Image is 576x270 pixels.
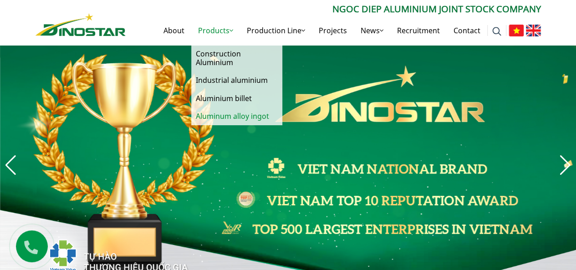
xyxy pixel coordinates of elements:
img: English [526,25,541,36]
a: Industrial aluminium [191,71,282,89]
div: Previous slide [5,155,17,175]
a: Production Line [240,16,312,45]
a: Aluminium billet [191,90,282,107]
img: Tiếng Việt [509,25,524,36]
p: Ngoc Diep Aluminium Joint Stock Company [126,2,541,16]
a: Construction Aluminium [191,45,282,71]
a: Products [191,16,240,45]
a: Aluminum alloy ingot [191,107,282,125]
a: Projects [312,16,354,45]
img: Nhôm Dinostar [36,13,126,36]
img: search [492,27,501,36]
div: Next slide [559,155,571,175]
a: Nhôm Dinostar [36,11,126,36]
a: Contact [447,16,487,45]
a: About [157,16,191,45]
a: Recruitment [390,16,447,45]
a: News [354,16,390,45]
